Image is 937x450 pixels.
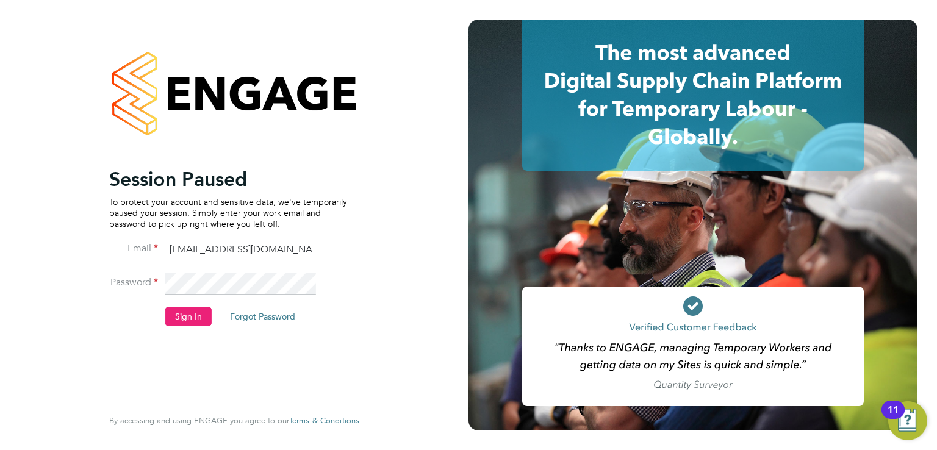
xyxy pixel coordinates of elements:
span: By accessing and using ENGAGE you agree to our [109,415,359,426]
h2: Session Paused [109,167,347,191]
a: Terms & Conditions [289,416,359,426]
button: Forgot Password [220,307,305,326]
label: Email [109,242,158,255]
button: Sign In [165,307,212,326]
label: Password [109,276,158,289]
div: 11 [888,410,899,426]
p: To protect your account and sensitive data, we've temporarily paused your session. Simply enter y... [109,196,347,230]
input: Enter your work email... [165,239,316,261]
span: Terms & Conditions [289,415,359,426]
button: Open Resource Center, 11 new notifications [888,401,927,440]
